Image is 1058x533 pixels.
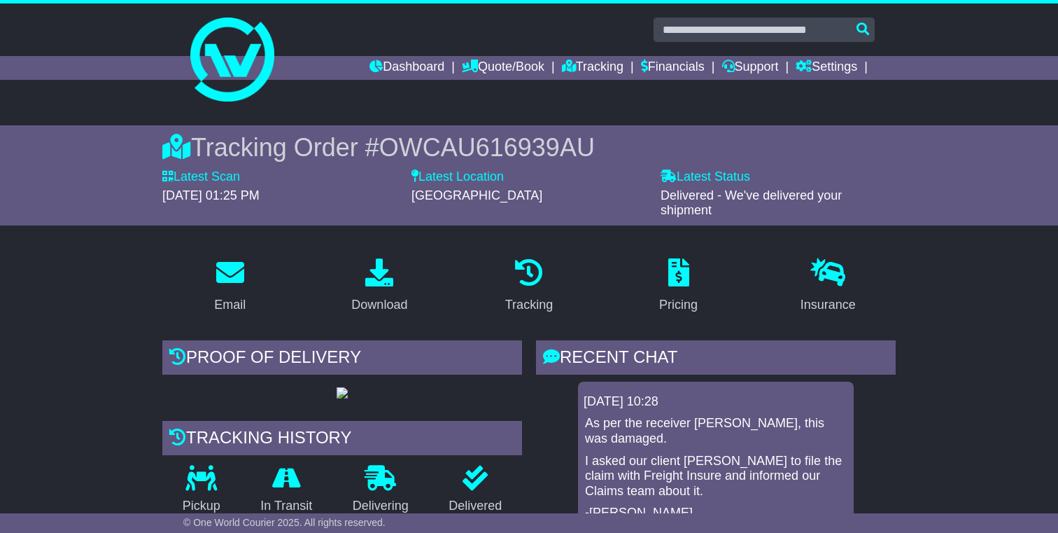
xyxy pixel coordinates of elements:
span: © One World Courier 2025. All rights reserved. [183,517,386,528]
a: Tracking [562,56,623,80]
div: [DATE] 10:28 [584,394,848,410]
a: Tracking [496,254,562,319]
p: Delivered [429,499,523,514]
div: Tracking [505,296,553,314]
a: Email [205,254,255,319]
label: Latest Scan [162,169,240,185]
img: GetPodImage [337,387,348,399]
p: As per the receiver [PERSON_NAME], this was damaged. [585,416,847,446]
a: Download [342,254,416,319]
div: Insurance [800,296,856,314]
div: RECENT CHAT [536,340,896,378]
p: Pickup [162,499,241,514]
div: Proof of Delivery [162,340,522,378]
span: OWCAU616939AU [379,133,595,162]
label: Latest Status [661,169,750,185]
p: I asked our client [PERSON_NAME] to file the claim with Freight Insure and informed our Claims te... [585,454,847,499]
a: Support [722,56,779,80]
a: Pricing [650,254,707,319]
span: [DATE] 01:25 PM [162,188,260,202]
a: Settings [796,56,857,80]
div: Pricing [659,296,698,314]
p: -[PERSON_NAME] [585,506,847,521]
a: Insurance [791,254,865,319]
a: Financials [641,56,705,80]
a: Dashboard [369,56,444,80]
div: Tracking history [162,421,522,459]
div: Download [351,296,407,314]
label: Latest Location [411,169,504,185]
p: In Transit [241,499,333,514]
span: [GEOGRAPHIC_DATA] [411,188,542,202]
p: Delivering [332,499,429,514]
div: Email [214,296,246,314]
div: Tracking Order # [162,132,896,162]
a: Quote/Book [462,56,544,80]
span: Delivered - We've delivered your shipment [661,188,842,218]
